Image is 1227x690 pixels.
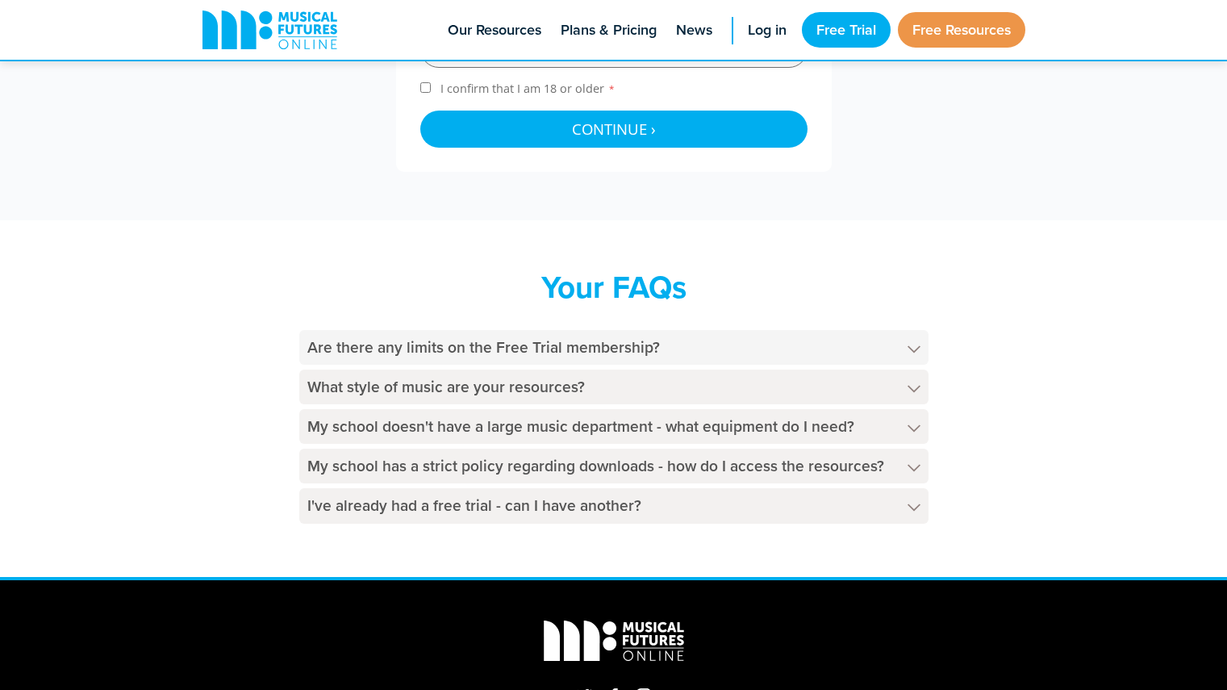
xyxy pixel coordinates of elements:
[748,19,787,41] span: Log in
[299,449,929,483] h4: My school has a strict policy regarding downloads - how do I access the resources?
[299,330,929,365] h4: Are there any limits on the Free Trial membership?
[299,269,929,306] h2: Your FAQs
[448,19,541,41] span: Our Resources
[898,12,1025,48] a: Free Resources
[802,12,891,48] a: Free Trial
[561,19,657,41] span: Plans & Pricing
[299,370,929,404] h4: What style of music are your resources?
[676,19,712,41] span: News
[420,82,431,93] input: I confirm that I am 18 or older*
[437,81,619,96] span: I confirm that I am 18 or older
[299,409,929,444] h4: My school doesn't have a large music department - what equipment do I need?
[299,488,929,523] h4: I've already had a free trial - can I have another?
[420,111,808,148] button: Continue ›
[572,119,656,139] span: Continue ›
